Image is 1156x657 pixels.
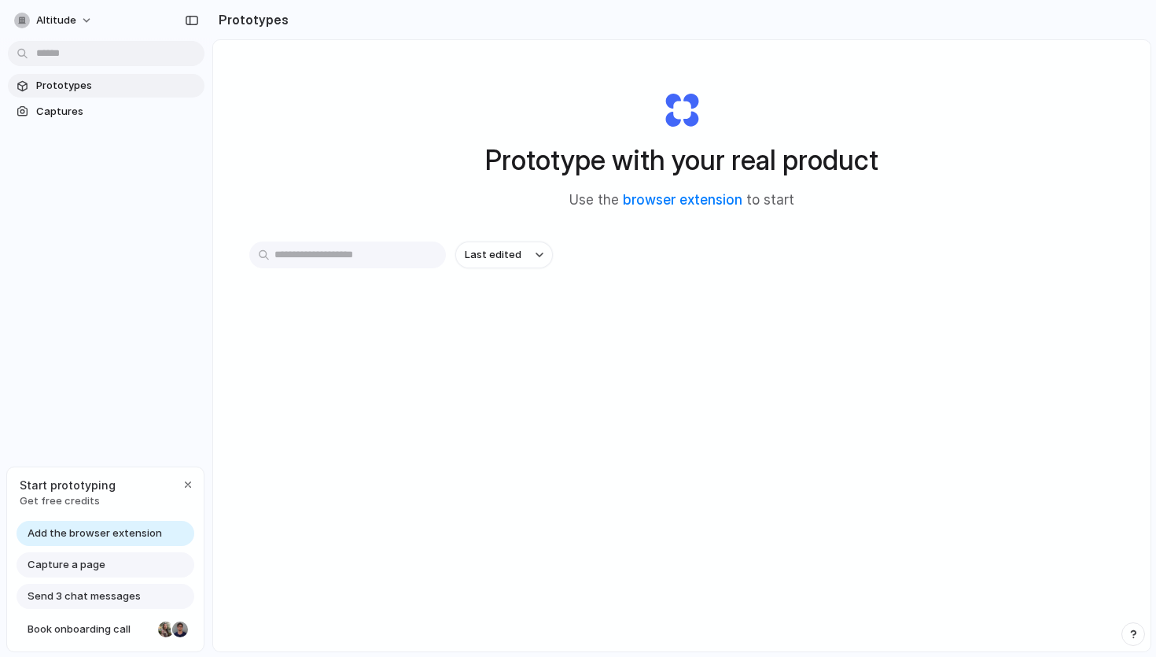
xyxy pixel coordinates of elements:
span: Book onboarding call [28,622,152,637]
div: Nicole Kubica [156,620,175,639]
button: Last edited [455,242,553,268]
span: Send 3 chat messages [28,589,141,604]
span: Prototypes [36,78,198,94]
button: Altitude [8,8,101,33]
span: Add the browser extension [28,526,162,541]
span: Altitude [36,13,76,28]
span: Start prototyping [20,477,116,493]
a: Book onboarding call [17,617,194,642]
a: Captures [8,100,204,124]
div: Christian Iacullo [171,620,190,639]
span: Use the to start [569,190,794,211]
a: Prototypes [8,74,204,98]
h2: Prototypes [212,10,289,29]
span: Last edited [465,247,521,263]
span: Capture a page [28,557,105,573]
span: Get free credits [20,493,116,509]
a: browser extension [623,192,742,208]
span: Captures [36,104,198,120]
h1: Prototype with your real product [485,139,878,181]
